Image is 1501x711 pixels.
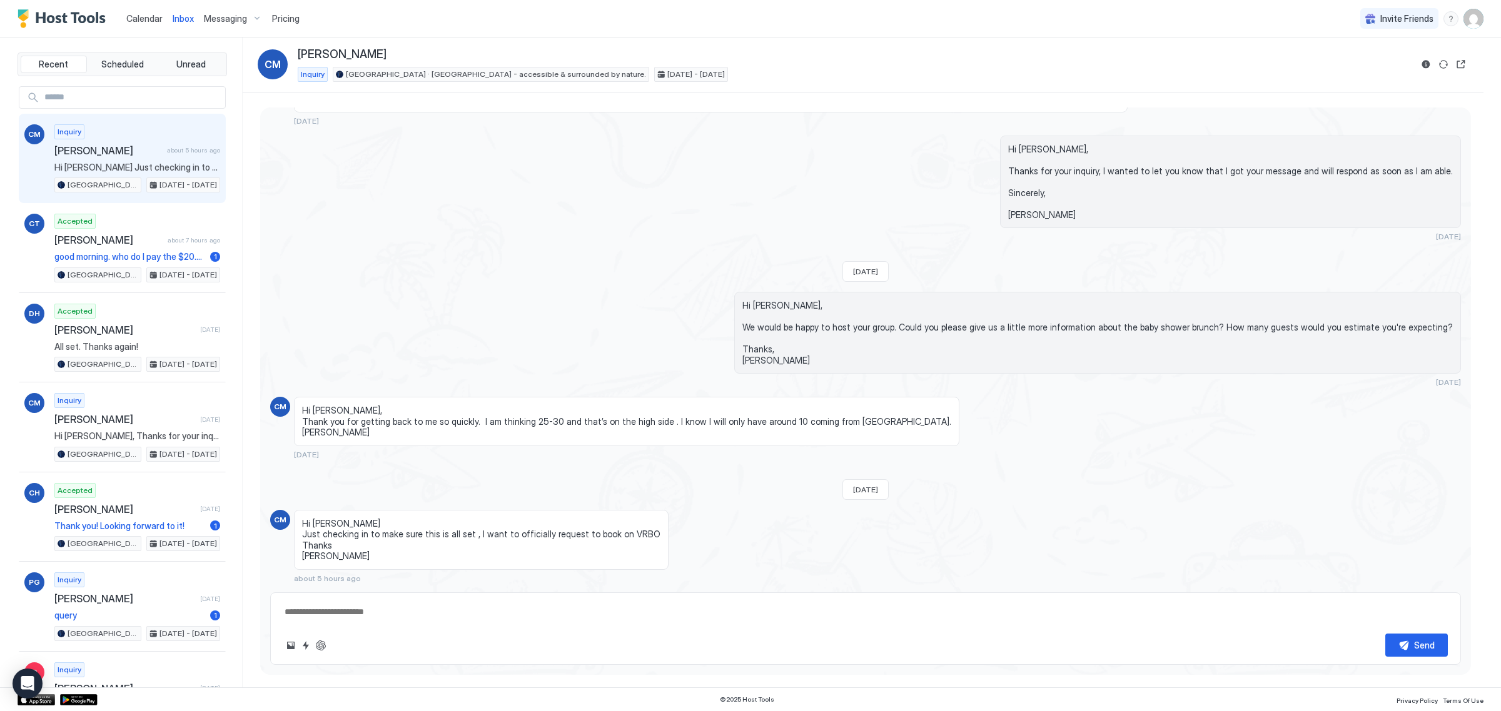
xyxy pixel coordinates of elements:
span: [PERSON_NAME] [54,592,195,605]
span: CT [29,218,40,229]
span: [DATE] - [DATE] [159,359,217,370]
span: Hi [PERSON_NAME] Just checking in to make sure this is all set , I want to officially request to ... [302,518,660,562]
div: Send [1414,639,1435,652]
span: CM [265,57,281,72]
span: about 5 hours ago [294,574,361,583]
span: Messaging [204,13,247,24]
span: [DATE] - [DATE] [159,449,217,460]
span: Inquiry [58,395,81,406]
span: [DATE] [853,485,878,494]
span: 1 [214,610,217,620]
span: CM [274,514,286,525]
span: [DATE] [294,116,319,126]
span: Hi [PERSON_NAME], Thanks for your inquiry, I wanted to let you know that I got your message and w... [1008,144,1453,221]
span: [DATE] [200,415,220,424]
button: Open reservation [1453,57,1468,72]
button: Recent [21,56,87,73]
span: [PERSON_NAME] [54,144,162,157]
span: © 2025 Host Tools [720,695,774,704]
span: Pricing [272,13,300,24]
span: [GEOGRAPHIC_DATA] · [GEOGRAPHIC_DATA] - accessible & surrounded by nature. [68,179,138,191]
span: [DATE] [1436,232,1461,241]
span: [PERSON_NAME] [54,413,195,425]
span: [GEOGRAPHIC_DATA] · [GEOGRAPHIC_DATA] - accessible & surrounded by nature. [68,359,138,370]
div: menu [1443,11,1458,26]
span: PG [29,577,40,588]
span: good morning. who do I pay the $20.00 for the BBQ? should I pay Ed directly? also, in the bear ba... [54,251,205,262]
span: Calendar [126,13,163,24]
span: [DATE] - [DATE] [667,69,725,80]
span: Accepted [58,485,93,496]
span: [DATE] - [DATE] [159,269,217,281]
button: Scheduled [89,56,156,73]
span: Inquiry [58,126,81,137]
span: about 5 hours ago [167,146,220,154]
span: [GEOGRAPHIC_DATA] · [GEOGRAPHIC_DATA] - accessible & surrounded by nature. [68,449,138,460]
span: Recent [39,59,68,70]
span: 1 [214,252,217,261]
span: [PERSON_NAME] [298,47,387,62]
span: [GEOGRAPHIC_DATA] · [GEOGRAPHIC_DATA] - accessible & surrounded by nature. [68,269,138,281]
span: [DATE] - [DATE] [159,179,217,191]
span: DH [29,308,40,319]
div: tab-group [18,52,227,76]
span: [DATE] [200,595,220,603]
a: Terms Of Use [1443,693,1483,706]
span: [PERSON_NAME] [54,324,195,336]
span: about 7 hours ago [168,236,220,244]
span: Inquiry [301,69,325,80]
span: [DATE] [294,450,319,459]
span: Invite Friends [1380,13,1433,24]
span: [DATE] [200,505,220,513]
span: 1 [214,521,217,530]
span: [PERSON_NAME] [54,682,195,695]
div: Open Intercom Messenger [13,669,43,699]
span: Terms Of Use [1443,697,1483,704]
span: Unread [176,59,206,70]
span: [PERSON_NAME] [54,503,195,515]
span: Inquiry [58,664,81,675]
button: Quick reply [298,638,313,653]
span: [PERSON_NAME] [54,234,163,246]
span: [DATE] - [DATE] [159,628,217,639]
span: Scheduled [101,59,144,70]
button: Upload image [283,638,298,653]
span: Inbox [173,13,194,24]
span: [DATE] [200,326,220,334]
input: Input Field [39,87,225,108]
span: Hi [PERSON_NAME], We would be happy to host your group. Could you please give us a little more in... [742,300,1453,365]
span: G [31,667,38,678]
a: Inbox [173,12,194,25]
span: [DATE] [200,684,220,692]
a: Host Tools Logo [18,9,111,28]
span: Hi [PERSON_NAME], Thank you for getting back to me so quickly. I am thinking 25-30 and that’s on ... [302,405,951,438]
span: Accepted [58,216,93,227]
a: Google Play Store [60,694,98,705]
span: Accepted [58,306,93,317]
span: CH [29,487,40,499]
button: Sync reservation [1436,57,1451,72]
button: Send [1385,634,1448,657]
a: Calendar [126,12,163,25]
span: Privacy Policy [1397,697,1438,704]
span: query [54,610,205,621]
span: [GEOGRAPHIC_DATA] · [GEOGRAPHIC_DATA] - accessible & surrounded by nature. [68,538,138,549]
button: Unread [158,56,224,73]
button: ChatGPT Auto Reply [313,638,328,653]
span: All set. Thanks again! [54,341,220,352]
span: [GEOGRAPHIC_DATA] · [GEOGRAPHIC_DATA] - accessible & surrounded by nature. [346,69,646,80]
span: [DATE] [1436,377,1461,387]
span: [DATE] [853,267,878,276]
span: Hi [PERSON_NAME] Just checking in to make sure this is all set , I want to officially request to ... [54,162,220,173]
span: [GEOGRAPHIC_DATA] · [GEOGRAPHIC_DATA] - accessible & surrounded by nature. [68,628,138,639]
span: CM [28,397,41,409]
span: CM [274,401,286,412]
a: Privacy Policy [1397,693,1438,706]
span: Hi [PERSON_NAME], Thanks for your inquiry, I wanted to let you know that I got your message and w... [54,430,220,442]
a: App Store [18,694,55,705]
button: Reservation information [1418,57,1433,72]
span: [DATE] - [DATE] [159,538,217,549]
